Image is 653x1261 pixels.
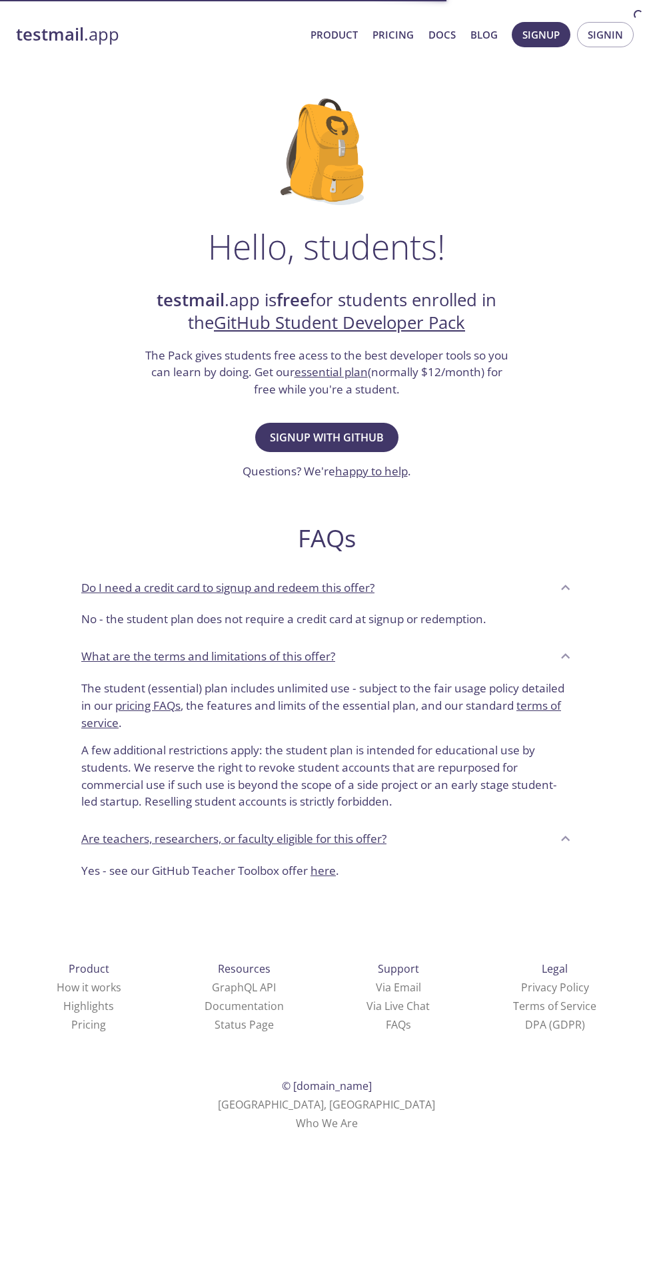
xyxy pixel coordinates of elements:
h1: Hello, students! [208,226,445,266]
span: Signin [588,26,623,43]
a: Blog [470,26,498,43]
a: here [311,863,336,878]
a: FAQ [386,1017,411,1032]
span: © [DOMAIN_NAME] [282,1079,372,1093]
a: GraphQL API [212,980,276,995]
a: Pricing [71,1017,106,1032]
a: essential plan [295,364,368,379]
a: Status Page [215,1017,274,1032]
button: Signup with GitHub [255,423,398,452]
div: Do I need a credit card to signup and redeem this offer? [71,569,582,605]
a: Documentation [205,999,284,1013]
a: Pricing [372,26,414,43]
div: Are teachers, researchers, or faculty eligible for this offer? [71,857,582,890]
strong: free [277,288,310,312]
p: A few additional restrictions apply: the student plan is intended for educational use by students... [81,731,572,810]
strong: testmail [157,288,225,312]
span: Product [69,961,109,976]
span: Signup with GitHub [270,428,384,447]
p: The student (essential) plan includes unlimited use - subject to the fair usage policy detailed i... [81,680,572,731]
span: [GEOGRAPHIC_DATA], [GEOGRAPHIC_DATA] [218,1097,435,1112]
a: terms of service [81,698,561,730]
p: Are teachers, researchers, or faculty eligible for this offer? [81,830,386,848]
a: Highlights [63,999,114,1013]
div: Do I need a credit card to signup and redeem this offer? [71,605,582,638]
h2: .app is for students enrolled in the [143,289,510,335]
a: Terms of Service [513,999,596,1013]
strong: testmail [16,23,84,46]
img: github-student-backpack.png [281,99,373,205]
a: Docs [428,26,456,43]
a: Privacy Policy [521,980,589,995]
h3: Questions? We're . [243,463,411,480]
p: Yes - see our GitHub Teacher Toolbox offer . [81,862,572,880]
button: Signup [512,22,570,47]
a: GitHub Student Developer Pack [214,311,465,334]
span: Resources [218,961,271,976]
h2: FAQs [71,523,582,553]
span: Legal [542,961,568,976]
span: s [406,1017,411,1032]
div: Are teachers, researchers, or faculty eligible for this offer? [71,821,582,857]
span: Signup [522,26,560,43]
a: testmail.app [16,23,300,46]
a: Via Live Chat [366,999,430,1013]
a: happy to help [335,463,408,479]
p: Do I need a credit card to signup and redeem this offer? [81,579,374,597]
a: DPA (GDPR) [525,1017,585,1032]
p: What are the terms and limitations of this offer? [81,648,335,665]
button: Signin [577,22,634,47]
a: Who We Are [296,1116,358,1131]
a: pricing FAQs [115,698,181,713]
a: Via Email [376,980,421,995]
div: What are the terms and limitations of this offer? [71,674,582,821]
div: What are the terms and limitations of this offer? [71,638,582,674]
a: How it works [57,980,121,995]
a: Product [311,26,358,43]
p: No - the student plan does not require a credit card at signup or redemption. [81,611,572,628]
span: Support [378,961,419,976]
h3: The Pack gives students free acess to the best developer tools so you can learn by doing. Get our... [143,347,510,398]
